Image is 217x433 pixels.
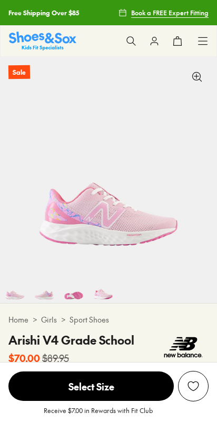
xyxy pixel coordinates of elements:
[9,32,76,50] img: SNS_Logo_Responsive.svg
[29,274,59,303] img: 5-473930_1
[9,32,76,50] a: Shoes & Sox
[8,314,209,325] div: > >
[119,3,209,22] a: Book a FREE Expert Fitting
[44,406,153,425] p: Receive $7.00 in Rewards with Fit Club
[42,351,69,365] s: $89.95
[70,314,109,325] a: Sport Shoes
[8,371,174,401] span: Select Size
[8,371,174,401] button: Select Size
[131,8,209,17] span: Book a FREE Expert Fitting
[8,314,28,325] a: Home
[8,331,134,349] h4: Arishi V4 Grade School
[8,65,30,79] p: Sale
[88,274,118,303] img: 7-473932_1
[59,274,88,303] img: 6-473931_1
[8,351,40,365] b: $70.00
[41,314,57,325] a: Girls
[158,331,209,363] img: Vendor logo
[178,371,209,401] button: Add to Wishlist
